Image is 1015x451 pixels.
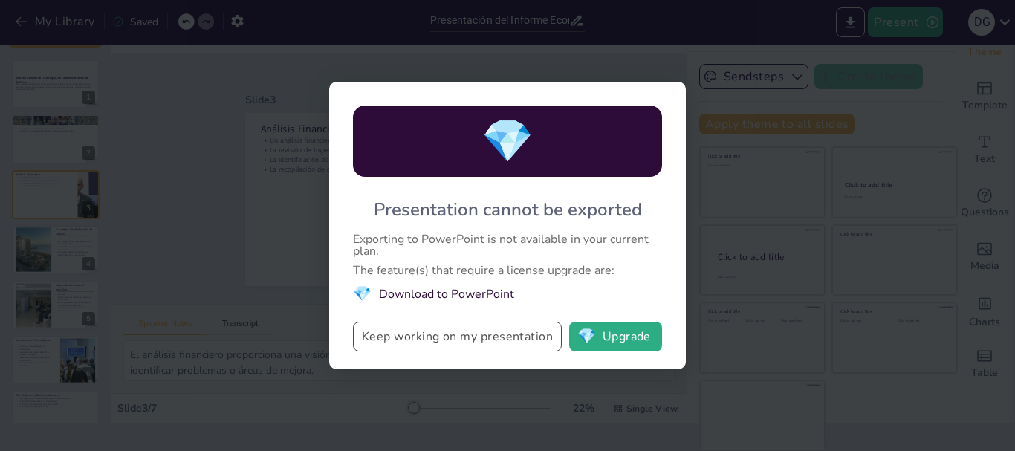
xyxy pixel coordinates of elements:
[353,284,662,304] li: Download to PowerPoint
[353,265,662,276] div: The feature(s) that require a license upgrade are:
[481,113,534,170] span: diamond
[374,198,642,221] div: Presentation cannot be exported
[353,284,372,304] span: diamond
[569,322,662,351] button: diamondUpgrade
[353,233,662,257] div: Exporting to PowerPoint is not available in your current plan.
[353,322,562,351] button: Keep working on my presentation
[577,329,596,344] span: diamond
